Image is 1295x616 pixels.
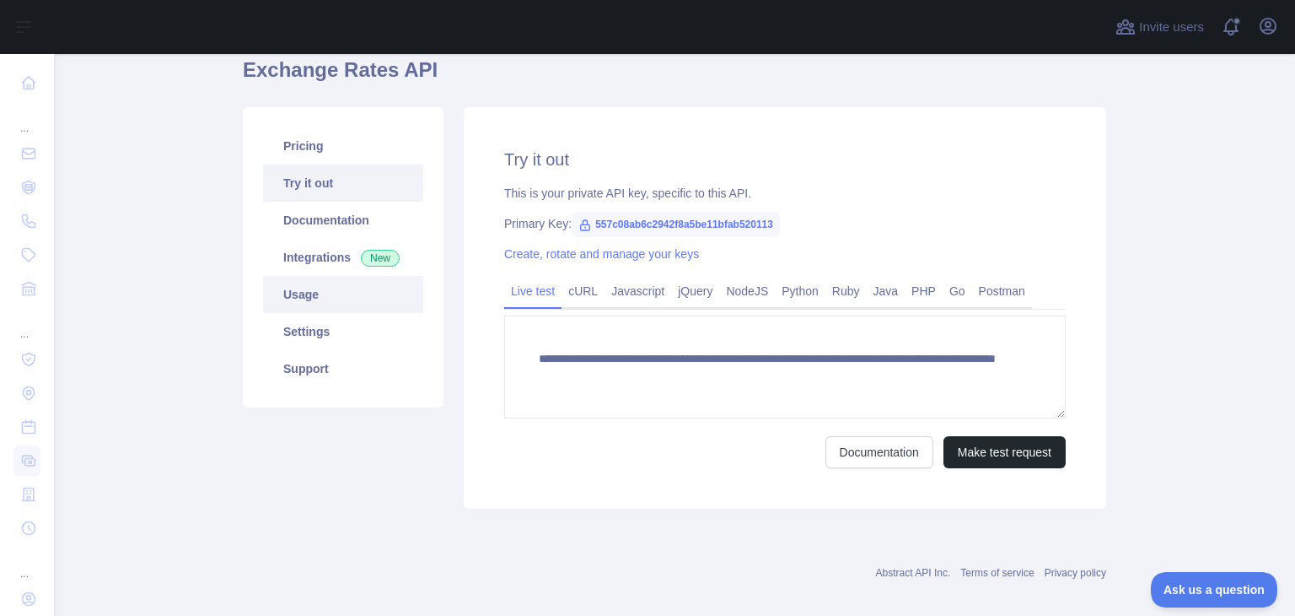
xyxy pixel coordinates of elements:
[263,239,423,276] a: Integrations New
[263,350,423,387] a: Support
[504,148,1066,171] h2: Try it out
[825,436,933,468] a: Documentation
[263,165,423,202] a: Try it out
[572,212,780,237] span: 557c08ab6c2942f8a5be11bfab520113
[263,276,423,313] a: Usage
[972,278,1032,305] a: Postman
[562,278,605,305] a: cURL
[263,313,423,350] a: Settings
[1045,567,1106,579] a: Privacy policy
[943,436,1066,468] button: Make test request
[825,278,867,305] a: Ruby
[1139,18,1204,37] span: Invite users
[263,127,423,165] a: Pricing
[719,278,775,305] a: NodeJS
[605,278,671,305] a: Javascript
[876,567,951,579] a: Abstract API Inc.
[671,278,719,305] a: jQuery
[867,278,905,305] a: Java
[943,278,972,305] a: Go
[263,202,423,239] a: Documentation
[960,567,1034,579] a: Terms of service
[243,57,1106,97] h1: Exchange Rates API
[1151,572,1278,608] iframe: Toggle Customer Support
[905,278,943,305] a: PHP
[13,547,40,581] div: ...
[1112,14,1207,41] button: Invite users
[13,307,40,341] div: ...
[504,247,699,261] a: Create, rotate and manage your keys
[361,250,400,267] span: New
[504,215,1066,232] div: Primary Key:
[504,278,562,305] a: Live test
[775,278,825,305] a: Python
[504,185,1066,202] div: This is your private API key, specific to this API.
[13,101,40,135] div: ...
